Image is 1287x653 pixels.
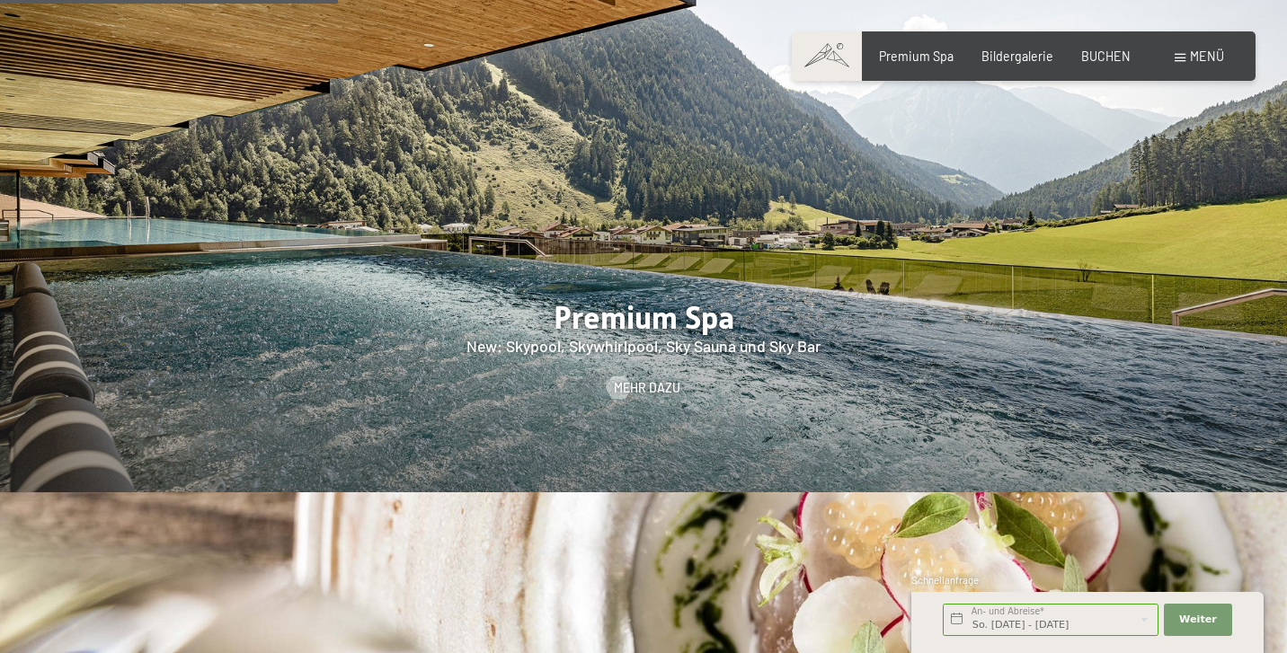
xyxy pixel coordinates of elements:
[1190,49,1224,64] span: Menü
[981,49,1053,64] a: Bildergalerie
[1179,613,1217,627] span: Weiter
[607,379,681,397] a: Mehr dazu
[879,49,954,64] a: Premium Spa
[1081,49,1131,64] a: BUCHEN
[614,379,680,397] span: Mehr dazu
[1164,604,1232,636] button: Weiter
[911,574,979,586] span: Schnellanfrage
